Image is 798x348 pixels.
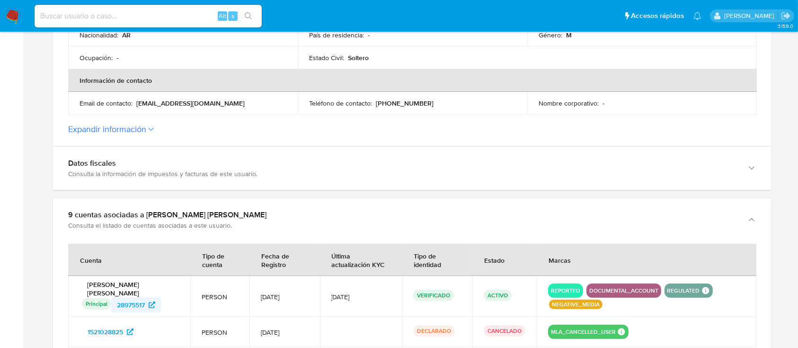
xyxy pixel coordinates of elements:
a: Notificaciones [693,12,701,20]
span: Alt [219,11,226,20]
span: s [231,11,234,20]
a: Salir [781,11,791,21]
button: search-icon [239,9,258,23]
span: Accesos rápidos [631,11,684,21]
span: 3.159.0 [778,22,793,30]
p: ezequiel.castrillon@mercadolibre.com [724,11,778,20]
input: Buscar usuario o caso... [35,10,262,22]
